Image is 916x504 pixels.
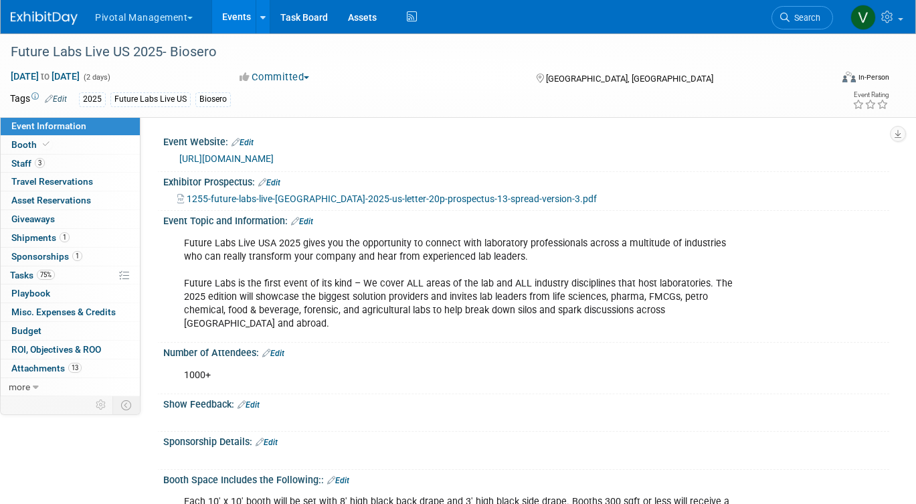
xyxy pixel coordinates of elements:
span: 1255-future-labs-live-[GEOGRAPHIC_DATA]-2025-us-letter-20p-prospectus-13-spread-version-3.pdf [187,193,597,204]
div: Show Feedback: [163,394,889,412]
div: Future Labs Live USA 2025 gives you the opportunity to connect with laboratory professionals acro... [175,230,748,338]
i: Booth reservation complete [43,141,50,148]
a: Playbook [1,284,140,303]
span: (2 days) [82,73,110,82]
div: Future Labs Live US [110,92,191,106]
a: Edit [232,138,254,147]
a: Event Information [1,117,140,135]
a: [URL][DOMAIN_NAME] [179,153,274,164]
a: Edit [262,349,284,358]
span: 13 [68,363,82,373]
a: Shipments1 [1,229,140,247]
span: 1 [60,232,70,242]
span: Event Information [11,120,86,131]
div: Number of Attendees: [163,343,889,360]
span: to [39,71,52,82]
div: Event Rating [852,92,889,98]
div: Booth Space Includes the Following:: [163,470,889,487]
a: Edit [258,178,280,187]
span: more [9,382,30,392]
a: Edit [238,400,260,410]
span: [DATE] [DATE] [10,70,80,82]
a: Edit [291,217,313,226]
a: Sponsorships1 [1,248,140,266]
div: Event Website: [163,132,889,149]
a: more [1,378,140,396]
div: 2025 [79,92,106,106]
span: 1 [72,251,82,261]
a: Staff3 [1,155,140,173]
a: Budget [1,322,140,340]
td: Toggle Event Tabs [113,396,141,414]
a: Edit [327,476,349,485]
a: Misc. Expenses & Credits [1,303,140,321]
span: Travel Reservations [11,176,93,187]
a: 1255-future-labs-live-[GEOGRAPHIC_DATA]-2025-us-letter-20p-prospectus-13-spread-version-3.pdf [177,193,597,204]
a: Search [771,6,833,29]
div: 1000+ [175,362,748,389]
span: Giveaways [11,214,55,224]
span: Playbook [11,288,50,299]
span: Misc. Expenses & Credits [11,307,116,317]
td: Personalize Event Tab Strip [90,396,113,414]
img: Format-Inperson.png [842,72,856,82]
td: Tags [10,92,67,107]
div: Biosero [195,92,231,106]
span: 3 [35,158,45,168]
div: Event Topic and Information: [163,211,889,228]
span: Budget [11,325,41,336]
a: Tasks75% [1,266,140,284]
a: Edit [45,94,67,104]
div: Event Format [759,70,889,90]
span: Sponsorships [11,251,82,262]
span: Shipments [11,232,70,243]
span: Asset Reservations [11,195,91,205]
span: Booth [11,139,52,150]
a: Giveaways [1,210,140,228]
span: ROI, Objectives & ROO [11,344,101,355]
a: Travel Reservations [1,173,140,191]
span: Attachments [11,363,82,373]
div: Exhibitor Prospectus: [163,172,889,189]
div: Sponsorship Details: [163,432,889,449]
div: In-Person [858,72,889,82]
img: Valerie Weld [850,5,876,30]
a: Asset Reservations [1,191,140,209]
span: [GEOGRAPHIC_DATA], [GEOGRAPHIC_DATA] [546,74,713,84]
span: 75% [37,270,55,280]
a: Booth [1,136,140,154]
a: Edit [256,438,278,447]
div: Future Labs Live US 2025- Biosero [6,40,814,64]
span: Staff [11,158,45,169]
a: Attachments13 [1,359,140,377]
a: ROI, Objectives & ROO [1,341,140,359]
span: Search [790,13,820,23]
button: Committed [235,70,314,84]
img: ExhibitDay [11,11,78,25]
span: Tasks [10,270,55,280]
